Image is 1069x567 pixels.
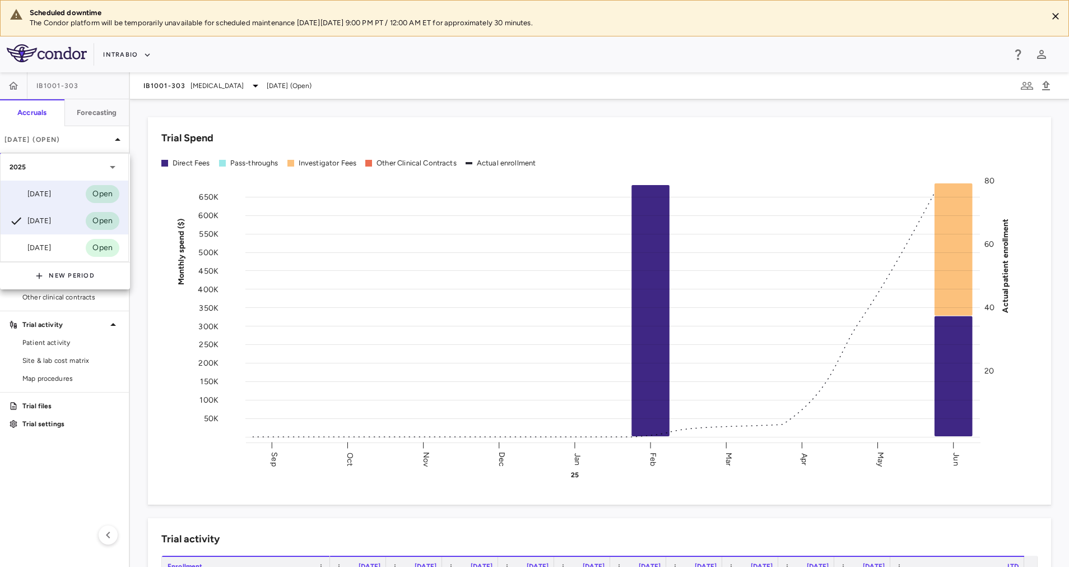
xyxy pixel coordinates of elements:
[86,188,119,200] span: Open
[10,162,26,172] p: 2025
[35,267,95,285] button: New Period
[1,154,128,181] div: 2025
[10,214,51,228] div: [DATE]
[10,241,51,255] div: [DATE]
[86,215,119,227] span: Open
[10,187,51,201] div: [DATE]
[86,242,119,254] span: Open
